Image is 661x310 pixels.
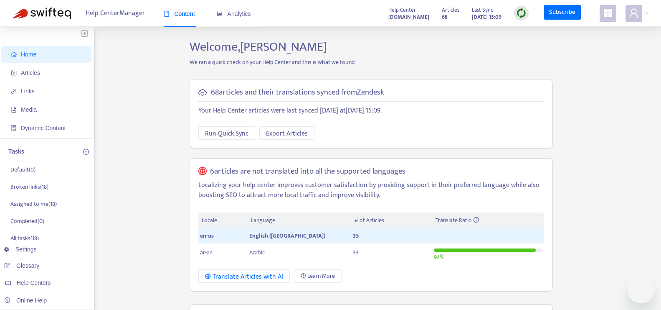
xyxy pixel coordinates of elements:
span: 35 [353,231,359,241]
p: Assigned to me ( 18 ) [10,200,57,208]
th: Language [248,213,351,229]
span: account-book [11,70,17,76]
span: Dynamic Content [21,125,66,131]
p: Default ( 0 ) [10,165,35,174]
span: English ([GEOGRAPHIC_DATA]) [249,231,325,241]
span: Home [21,51,36,58]
strong: [DOMAIN_NAME] [388,13,429,22]
span: Media [21,106,37,113]
button: Translate Articles with AI [198,269,290,283]
a: Subscribe [544,5,581,20]
span: 94 % [434,252,444,262]
p: Broken links ( 18 ) [10,182,48,191]
span: Last Sync [472,5,493,15]
span: Help Center Manager [86,5,145,21]
span: user [629,8,639,18]
span: Help Center [388,5,416,15]
th: # of Articles [351,213,432,229]
span: link [11,88,17,94]
span: Articles [21,69,40,76]
span: Links [21,88,35,95]
span: book [164,11,170,17]
span: Run Quick Sync [205,128,248,139]
span: appstore [603,8,613,18]
span: Learn More [307,272,335,281]
span: Articles [442,5,459,15]
h5: 68 articles and their translations synced from Zendesk [211,88,384,97]
span: en-us [200,231,214,241]
th: Locale [198,213,248,229]
span: container [11,125,17,131]
p: Tasks [8,147,24,157]
div: Translate Articles with AI [205,272,283,282]
strong: [DATE] 15:09 [472,13,501,22]
a: [DOMAIN_NAME] [388,12,429,22]
span: file-image [11,107,17,113]
span: plus-circle [83,149,89,155]
span: global [198,167,207,177]
iframe: Button to launch messaging window [628,277,654,303]
a: Settings [4,246,37,253]
p: Your Help Center articles were last synced [DATE] at [DATE] 15:09 . [198,106,544,116]
img: sync.dc5367851b00ba804db3.png [516,8,527,18]
button: Run Quick Sync [198,126,255,140]
span: Welcome, [PERSON_NAME] [190,36,327,57]
span: Help Centers [17,279,51,286]
span: Content [164,10,195,17]
strong: 68 [442,13,448,22]
a: Learn More [294,269,342,283]
p: All tasks ( 18 ) [10,234,39,243]
p: We ran a quick check on your Help Center and this is what we found [183,58,559,67]
h5: 6 articles are not translated into all the supported languages [210,167,405,177]
span: cloud-sync [198,88,207,97]
span: Export Articles [266,128,308,139]
span: home [11,51,17,57]
a: Online Help [4,297,47,304]
span: ar-ae [200,248,213,257]
span: 33 [353,248,359,257]
p: Completed ( 0 ) [10,217,44,225]
div: Translate Ratio [436,216,541,225]
button: Export Articles [259,126,314,140]
p: Localizing your help center improves customer satisfaction by providing support in their preferre... [198,180,544,200]
span: Arabic [249,248,265,257]
img: Swifteq [13,8,71,19]
span: Analytics [217,10,251,17]
span: area-chart [217,11,223,17]
a: Glossary [4,262,39,269]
